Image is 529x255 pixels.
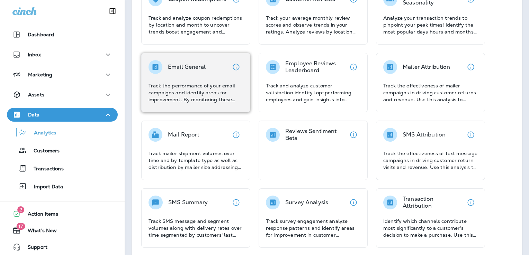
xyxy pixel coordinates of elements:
p: Analyze your transaction trends to pinpoint your peak times! Identify the most popular days hours... [383,15,478,35]
button: Assets [7,88,118,102]
p: Transaction Attribution [403,196,464,209]
p: Mailer Attribution [403,64,450,70]
p: Identify which channels contribute most significantly to a customer's decision to make a purchase... [383,218,478,238]
span: Support [21,244,47,253]
button: View details [347,60,360,74]
span: 2 [17,206,24,213]
p: Track the effectiveness of mailer campaigns in driving customer returns and revenue. Use this ana... [383,82,478,103]
p: Reviews Sentiment Beta [285,128,347,142]
button: Collapse Sidebar [103,4,122,18]
button: 17What's New [7,224,118,237]
span: What's New [21,228,57,236]
button: Inbox [7,48,118,62]
button: Data [7,108,118,122]
p: Import Data [27,184,63,190]
button: Customers [7,143,118,158]
p: Track mailer shipment volumes over time and by template type as well as distribution by mailer si... [149,150,243,171]
p: Track the effectiveness of text message campaigns in driving customer return visits and revenue. ... [383,150,478,171]
p: Mail Report [168,131,199,138]
button: View details [229,128,243,142]
p: Survey Analysis [285,199,328,206]
p: Analytics [27,130,56,136]
p: Track your average monthly review scores and observe trends in your ratings. Analyze reviews by l... [266,15,360,35]
p: Inbox [28,52,41,57]
p: Transactions [27,166,64,172]
p: Customers [27,148,60,154]
p: Track the performance of your email campaigns and identify areas for improvement. By monitoring t... [149,82,243,103]
button: Support [7,240,118,254]
button: View details [464,196,478,209]
p: Track SMS message and segment volumes along with delivery rates over time segmented by customers'... [149,218,243,238]
p: SMS Summary [168,199,208,206]
p: Data [28,112,40,117]
button: View details [347,196,360,209]
p: Track survey engagement analyze response patterns and identify areas for improvement in customer ... [266,218,360,238]
button: View details [229,196,243,209]
button: Transactions [7,161,118,176]
button: Marketing [7,68,118,82]
button: Analytics [7,125,118,140]
button: View details [347,128,360,142]
p: Email General [168,64,206,70]
span: 17 [16,223,25,230]
span: Action Items [21,211,58,219]
p: Marketing [28,72,52,77]
button: Import Data [7,179,118,193]
p: Track and analyze customer satisfaction identify top-performing employees and gain insights into ... [266,82,360,103]
button: View details [229,60,243,74]
p: Employee Reviews Leaderboard [285,60,347,74]
button: View details [464,60,478,74]
p: SMS Attribution [403,131,446,138]
p: Assets [28,92,44,97]
p: Dashboard [28,32,54,37]
button: 2Action Items [7,207,118,221]
p: Track and analyze coupon redemptions by location and month to uncover trends boost engagement and... [149,15,243,35]
button: Dashboard [7,28,118,41]
button: View details [464,128,478,142]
